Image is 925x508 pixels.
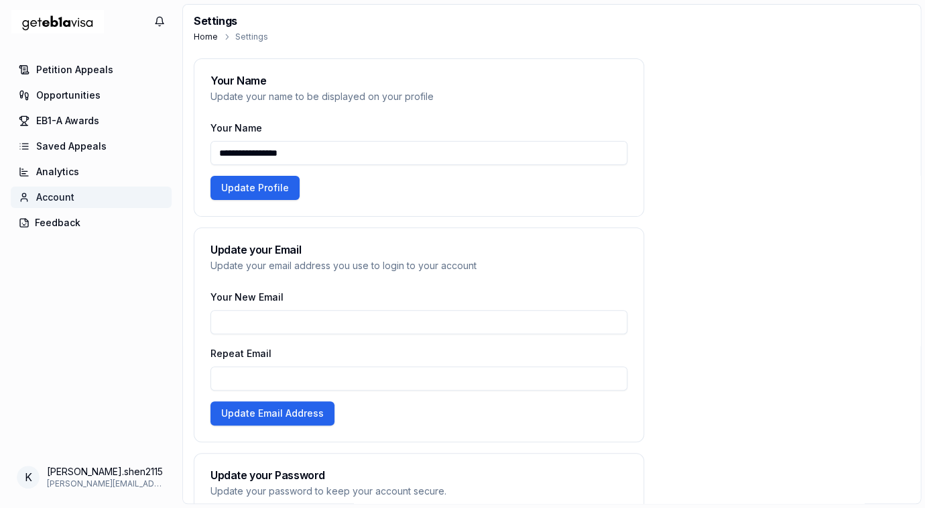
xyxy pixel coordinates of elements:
[210,291,284,303] label: Your New Email
[194,32,218,42] a: Home
[11,5,105,39] a: Home Page
[210,348,271,359] label: Repeat Email
[11,5,105,39] img: geteb1avisa logo
[11,212,172,234] button: Feedback
[210,122,262,134] label: Your Name
[36,191,74,204] span: Account
[210,244,627,255] h3: Update your Email
[210,75,627,86] h3: Your Name
[36,63,113,77] span: Petition Appeals
[11,85,172,106] a: Opportunities
[210,90,627,103] p: Update your name to be displayed on your profile
[47,478,166,489] span: [PERSON_NAME][EMAIL_ADDRESS][DOMAIN_NAME]
[194,32,268,42] nav: breadcrumb
[11,187,172,208] a: Account
[210,401,334,425] button: Update Email Address
[11,136,172,157] a: Saved Appeals
[210,259,627,272] p: Update your email address you use to login to your account
[11,110,172,132] a: EB1-A Awards
[25,469,32,485] span: k
[210,470,627,480] h3: Update your Password
[11,460,172,495] button: Open your profile menu
[210,485,627,498] p: Update your password to keep your account secure.
[210,176,300,200] button: Update Profile
[47,465,166,478] span: [PERSON_NAME].shen2115
[194,15,268,32] h1: Settings
[11,161,172,183] a: Analytics
[36,165,79,179] span: Analytics
[36,114,99,128] span: EB1-A Awards
[11,59,172,81] a: Petition Appeals
[36,89,101,102] span: Opportunities
[36,140,107,153] span: Saved Appeals
[235,32,268,42] li: Settings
